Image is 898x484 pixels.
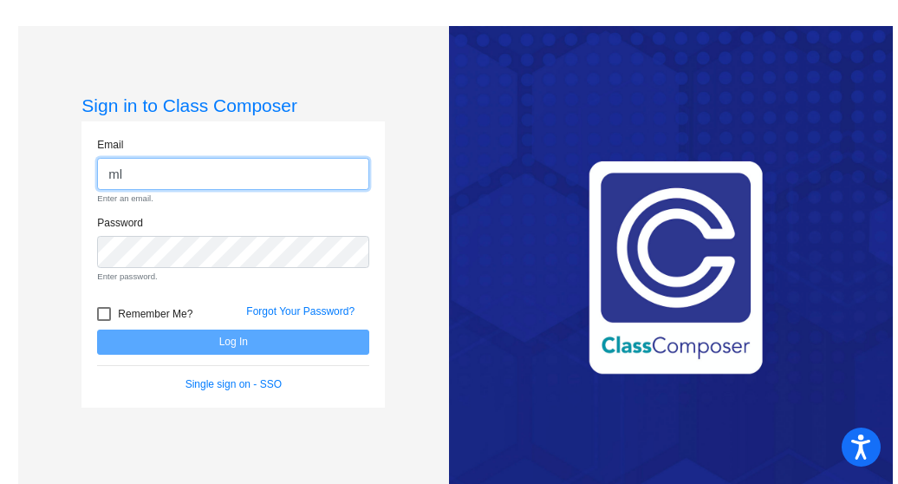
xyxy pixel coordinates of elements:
[97,215,143,231] label: Password
[97,330,369,355] button: Log In
[81,95,385,116] h3: Sign in to Class Composer
[97,271,369,283] small: Enter password.
[185,378,282,390] a: Single sign on - SSO
[246,305,355,317] a: Forgot Your Password?
[97,193,369,205] small: Enter an email.
[118,304,192,324] span: Remember Me?
[97,137,123,153] label: Email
